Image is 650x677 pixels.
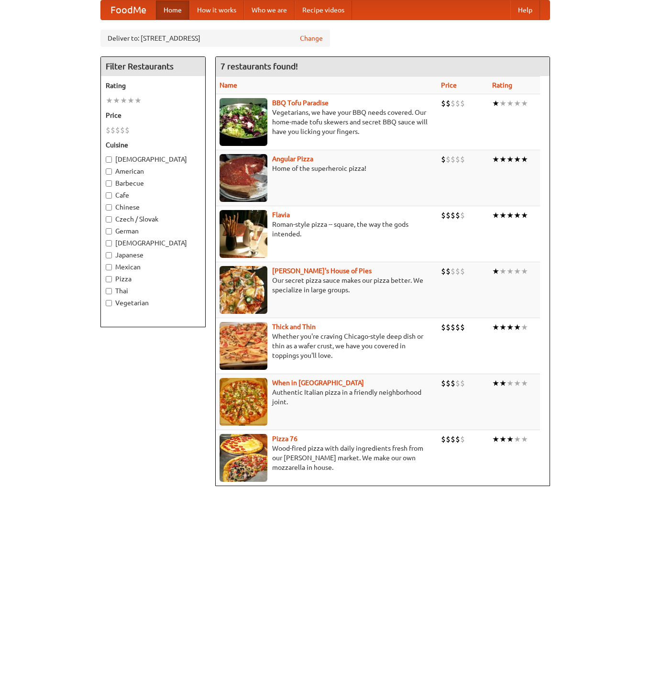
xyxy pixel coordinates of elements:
[101,57,205,76] h4: Filter Restaurants
[110,125,115,135] li: $
[499,154,507,165] li: ★
[134,95,142,106] li: ★
[455,98,460,109] li: $
[220,164,434,173] p: Home of the superheroic pizza!
[446,378,451,388] li: $
[106,240,112,246] input: [DEMOGRAPHIC_DATA]
[106,156,112,163] input: [DEMOGRAPHIC_DATA]
[514,210,521,221] li: ★
[507,154,514,165] li: ★
[106,204,112,211] input: Chinese
[455,322,460,333] li: $
[507,98,514,109] li: ★
[106,214,200,224] label: Czech / Slovak
[441,154,446,165] li: $
[106,140,200,150] h5: Cuisine
[106,262,200,272] label: Mexican
[272,211,290,219] a: Flavia
[220,444,434,472] p: Wood-fired pizza with daily ingredients fresh from our [PERSON_NAME] market. We make our own mozz...
[272,267,372,275] b: [PERSON_NAME]'s House of Pies
[499,210,507,221] li: ★
[127,95,134,106] li: ★
[106,288,112,294] input: Thai
[451,378,455,388] li: $
[455,434,460,444] li: $
[272,99,329,107] a: BBQ Tofu Paradise
[499,434,507,444] li: ★
[244,0,295,20] a: Who we are
[106,264,112,270] input: Mexican
[106,95,113,106] li: ★
[441,378,446,388] li: $
[441,266,446,277] li: $
[120,125,125,135] li: $
[514,322,521,333] li: ★
[106,178,200,188] label: Barbecue
[441,81,457,89] a: Price
[220,434,267,482] img: pizza76.jpg
[113,95,120,106] li: ★
[514,378,521,388] li: ★
[106,111,200,120] h5: Price
[106,252,112,258] input: Japanese
[295,0,352,20] a: Recipe videos
[100,30,330,47] div: Deliver to: [STREET_ADDRESS]
[460,266,465,277] li: $
[499,266,507,277] li: ★
[106,81,200,90] h5: Rating
[106,192,112,199] input: Cafe
[272,323,316,331] a: Thick and Thin
[510,0,540,20] a: Help
[492,154,499,165] li: ★
[492,434,499,444] li: ★
[492,98,499,109] li: ★
[106,216,112,222] input: Czech / Slovak
[492,322,499,333] li: ★
[106,190,200,200] label: Cafe
[441,322,446,333] li: $
[106,202,200,212] label: Chinese
[115,125,120,135] li: $
[499,322,507,333] li: ★
[451,322,455,333] li: $
[220,266,267,314] img: luigis.jpg
[446,266,451,277] li: $
[220,378,267,426] img: wheninrome.jpg
[106,286,200,296] label: Thai
[492,81,512,89] a: Rating
[106,250,200,260] label: Japanese
[460,210,465,221] li: $
[507,322,514,333] li: ★
[220,332,434,360] p: Whether you're craving Chicago-style deep dish or thin as a wafer crust, we have you covered in t...
[455,266,460,277] li: $
[446,322,451,333] li: $
[446,154,451,165] li: $
[106,228,112,234] input: German
[499,378,507,388] li: ★
[455,210,460,221] li: $
[455,378,460,388] li: $
[507,210,514,221] li: ★
[441,434,446,444] li: $
[272,379,364,387] a: When in [GEOGRAPHIC_DATA]
[106,125,110,135] li: $
[455,154,460,165] li: $
[106,300,112,306] input: Vegetarian
[460,434,465,444] li: $
[106,155,200,164] label: [DEMOGRAPHIC_DATA]
[272,155,313,163] a: Angular Pizza
[492,210,499,221] li: ★
[106,238,200,248] label: [DEMOGRAPHIC_DATA]
[446,98,451,109] li: $
[272,435,297,443] a: Pizza 76
[451,154,455,165] li: $
[492,378,499,388] li: ★
[106,168,112,175] input: American
[220,108,434,136] p: Vegetarians, we have your BBQ needs covered. Our home-made tofu skewers and secret BBQ sauce will...
[521,98,528,109] li: ★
